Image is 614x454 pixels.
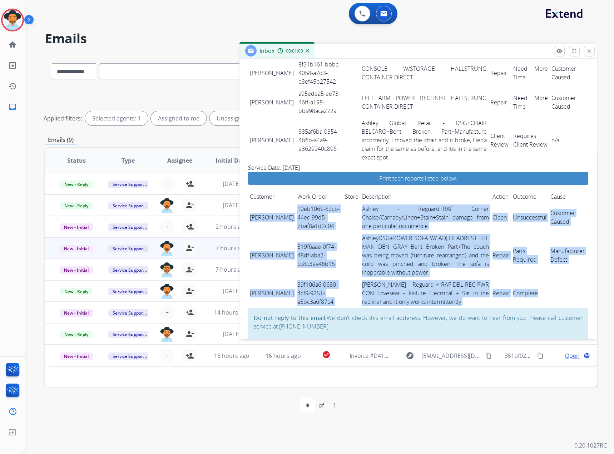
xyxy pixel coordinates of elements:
span: + [165,351,169,360]
span: Status [67,156,86,165]
span: Service Support [108,245,149,252]
button: + [160,349,174,363]
td: Repair [489,88,511,117]
td: [PERSON_NAME] [248,117,297,163]
span: Service Support [108,223,149,231]
a: Print tech reports listed below. [248,172,588,185]
p: Emails (9) [45,135,76,144]
td: n/a [550,117,588,163]
span: Assignee [167,156,192,165]
span: New - Reply [60,181,93,188]
mat-icon: explore [406,351,414,360]
mat-icon: person_remove [185,265,194,274]
div: Assigned to me [151,111,207,125]
span: New - Initial [60,309,93,317]
td: [PERSON_NAME] [248,232,296,278]
mat-icon: person_remove [185,201,194,209]
span: New - Initial [60,245,93,252]
p: Applied filters: [44,114,82,123]
td: Repair [491,278,511,308]
a: 8f31b161-bbbc-4058-a7d3-e3ef45b27542 [298,60,340,85]
p: We don't check this email adderess. However, we do want to hear from you. Please call customer se... [254,314,583,331]
button: + [160,177,174,191]
h3: Service Date: [DATE] [248,163,588,172]
span: New - Reply [60,288,93,295]
mat-icon: history [8,82,17,90]
mat-icon: content_copy [485,352,492,359]
span: + [165,308,169,317]
div: 1 [327,398,342,413]
td: Action [491,191,511,203]
span: 351bf022-b86f-489e-97ca-efe2f45e617c [505,352,609,360]
td: Cause [549,191,588,203]
span: Service Support [108,181,149,188]
a: Complete [513,289,538,297]
span: 16 hours ago [214,352,249,360]
td: Ashley Global Retail - DSG+CHAIR BELCARO+Bent Broken Part+Manufacture incorrectly, I moved the ch... [360,117,489,163]
a: 885af6ba-0354-4b6b-a4a9-e3629940c896 [298,128,339,153]
img: agent-avatar [160,262,174,277]
span: 7 hours ago [216,266,248,273]
td: AshleyDSG+POWER SOFA W/ ADJ HEADREST THE MAN DEN GRAY+Bent Broken Part+The couch was being moved ... [360,232,491,278]
a: 519f6aae-0f74-48df-aba2-cc8c39a46b15 [297,243,336,268]
mat-icon: language [584,352,590,359]
mat-icon: person_add [185,308,194,317]
td: Repair [489,58,511,88]
mat-icon: person_add [185,222,194,231]
span: Service Support [108,288,149,295]
td: Ashley - Reguard+RAF Corner Chaise/Carnaby/Linen+Stain+Stain damage from one particular occurrence [360,203,491,232]
td: Customer Caused [550,58,588,88]
span: Inbox [259,47,274,55]
img: agent-avatar [160,198,174,213]
span: Service Support [108,352,149,360]
div: Unassigned [209,111,256,125]
span: New - Reply [60,331,93,338]
a: Need More Time [513,65,548,81]
td: Outcome [511,191,549,203]
span: Service Support [108,309,149,317]
td: Store [343,191,360,203]
span: [DATE] [223,180,241,188]
div: Selected agents: 1 [85,111,148,125]
mat-icon: close [586,48,593,54]
a: Parts Required [513,247,537,263]
span: New - Initial [60,223,93,231]
strong: Do not reply to this email. [254,314,327,322]
img: agent-avatar [160,284,174,299]
mat-icon: person_add [185,179,194,188]
span: Invoice #D413179 [350,352,397,360]
mat-icon: content_copy [537,352,544,359]
td: Customer [248,191,296,203]
span: Service Support [108,266,149,274]
span: New - Initial [60,266,93,274]
mat-icon: remove_red_eye [556,48,563,54]
img: agent-avatar [160,327,174,342]
a: 10eb1069-82cb-44ec-99d5-7baf8a1d2c04 [297,205,340,230]
a: Need More Time [513,94,548,110]
td: [PERSON_NAME] [248,278,296,308]
td: Description [360,191,491,203]
span: New - Reply [60,202,93,209]
h2: Emails [45,31,597,46]
span: 00:01:03 [286,48,303,54]
img: agent-avatar [160,241,174,256]
span: [DATE] [223,330,241,338]
mat-icon: fullscreen [571,48,578,54]
mat-icon: person_add [185,351,194,360]
button: + [160,305,174,320]
span: Open [565,351,580,360]
span: [DATE] [223,201,241,209]
td: [PERSON_NAME] [248,88,297,117]
td: Work Order [296,191,343,203]
span: Service Support [108,331,149,338]
span: Type [122,156,135,165]
mat-icon: list_alt [8,61,17,70]
span: + [165,222,169,231]
mat-icon: check_circle [322,350,331,359]
button: + [160,219,174,234]
td: [PERSON_NAME] [248,58,297,88]
td: CONSOLE W/STORAGE HALLSTRUNG CONTAINER DIRECT [360,58,489,88]
a: a95edea5-ee73-46ff-a198-bb998aca2729 [298,90,340,115]
img: avatar [3,10,23,30]
mat-icon: person_remove [185,330,194,338]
